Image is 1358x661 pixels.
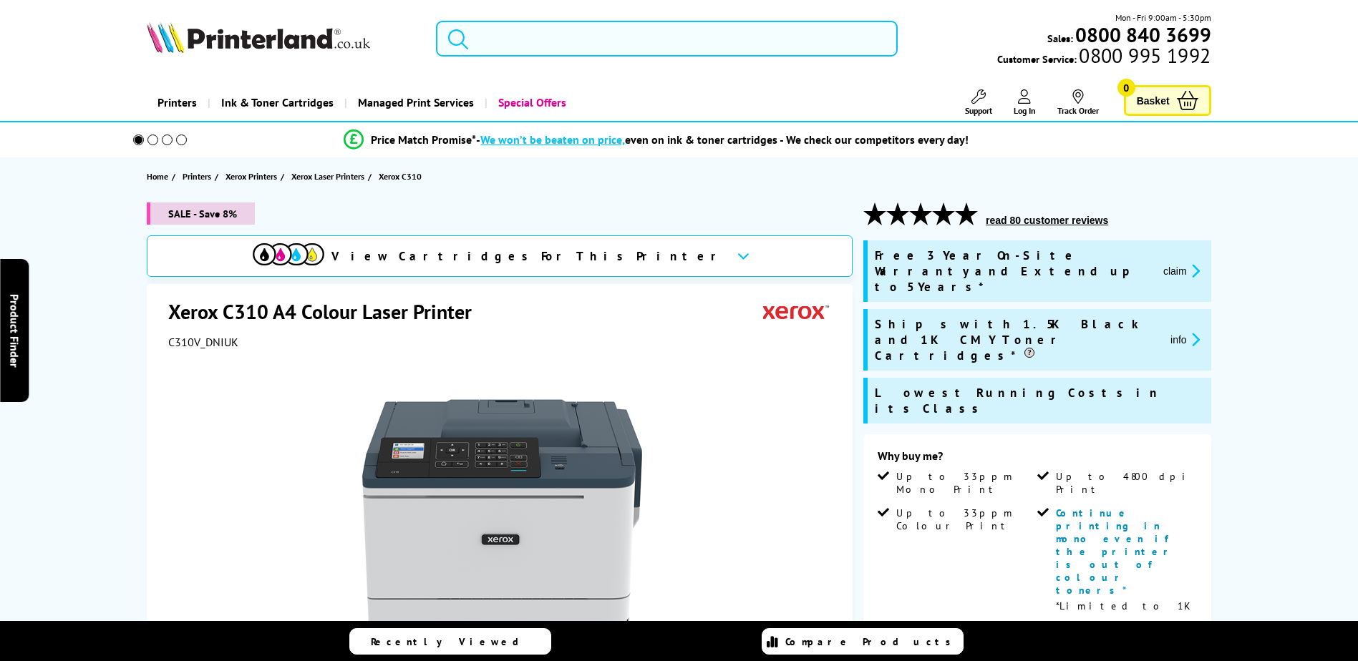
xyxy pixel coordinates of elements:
span: Mon - Fri 9:00am - 5:30pm [1115,11,1211,24]
span: Support [965,105,992,116]
span: Ink & Toner Cartridges [221,84,334,121]
span: Basket [1137,91,1170,110]
a: Printers [147,84,208,121]
span: Xerox Printers [225,169,277,184]
a: Basket 0 [1124,85,1211,116]
span: Customer Service: [997,49,1211,66]
span: Product Finder [7,294,21,368]
p: *Limited to 1K Pages [1056,597,1193,635]
a: Ink & Toner Cartridges [208,84,344,121]
a: Managed Print Services [344,84,485,121]
button: promo-description [1159,263,1204,279]
span: Up to 33ppm Colour Print [896,506,1034,532]
a: Track Order [1057,89,1099,116]
a: Printers [183,169,215,184]
span: Continue printing in mono even if the printer is out of colour toners* [1056,506,1176,597]
span: 0 [1117,79,1135,97]
a: Support [965,89,992,116]
h1: Xerox C310 A4 Colour Laser Printer [168,298,486,325]
span: Home [147,169,168,184]
a: Home [147,169,172,184]
a: Recently Viewed [349,628,551,655]
a: Xerox Printers [225,169,281,184]
span: Up to 33ppm Mono Print [896,470,1034,496]
span: View Cartridges For This Printer [331,248,725,264]
a: Printerland Logo [147,21,418,56]
span: Recently Viewed [371,635,533,648]
span: Free 3 Year On-Site Warranty and Extend up to 5 Years* [875,248,1152,295]
span: Log In [1014,105,1036,116]
span: Ships with 1.5K Black and 1K CMY Toner Cartridges* [875,316,1159,363]
span: Compare Products [785,635,959,648]
img: Xerox [763,298,829,325]
span: Xerox Laser Printers [291,169,364,184]
span: Printers [183,169,211,184]
button: read 80 customer reviews [981,214,1112,227]
li: modal_Promise [114,127,1200,152]
span: Up to 4800 dpi Print [1056,470,1193,496]
div: Why buy me? [878,449,1197,470]
button: promo-description [1166,331,1204,348]
span: SALE - Save 8% [147,202,255,225]
span: Sales: [1047,31,1073,45]
a: Special Offers [485,84,577,121]
img: Xerox C310 [362,378,642,658]
span: Price Match Promise* [371,132,476,147]
span: Xerox C310 [379,171,422,182]
span: 0800 995 1992 [1077,49,1211,62]
div: - even on ink & toner cartridges - We check our competitors every day! [476,132,969,147]
span: C310V_DNIUK [168,335,238,349]
span: We won’t be beaten on price, [480,132,625,147]
a: Xerox Laser Printers [291,169,368,184]
img: Printerland Logo [147,21,370,53]
span: Lowest Running Costs in its Class [875,385,1204,416]
a: 0800 840 3699 [1073,28,1211,41]
a: Compare Products [762,628,964,655]
img: cmyk-icon.svg [253,243,324,265]
b: 0800 840 3699 [1075,21,1211,48]
a: Log In [1014,89,1036,116]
